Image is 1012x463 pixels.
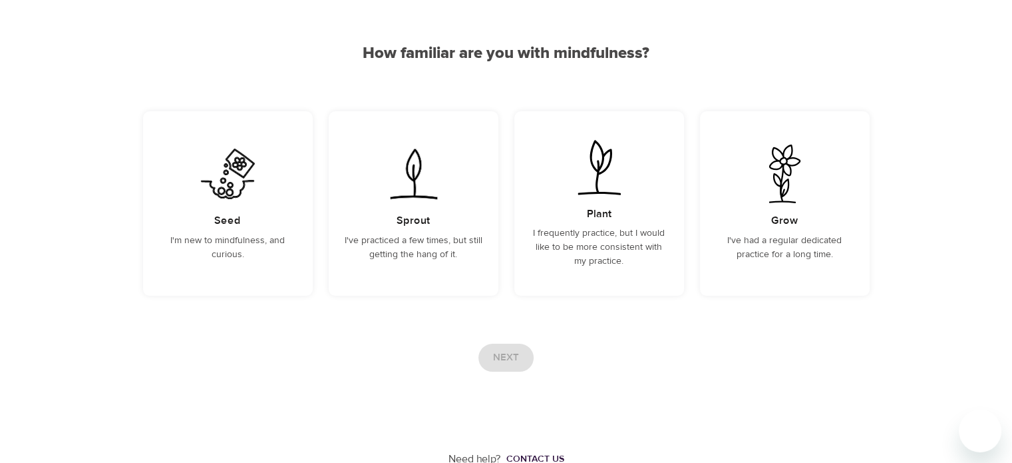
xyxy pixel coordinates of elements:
h2: How familiar are you with mindfulness? [143,44,870,63]
img: I've practiced a few times, but still getting the hang of it. [380,145,447,203]
h5: Sprout [397,214,430,228]
img: I'm new to mindfulness, and curious. [194,145,261,203]
iframe: Button to launch messaging window [959,410,1001,452]
p: I'm new to mindfulness, and curious. [159,234,297,262]
div: I've had a regular dedicated practice for a long time.GrowI've had a regular dedicated practice f... [700,111,870,296]
img: I've had a regular dedicated practice for a long time. [751,145,818,203]
p: I've had a regular dedicated practice for a long time. [716,234,854,262]
div: I've practiced a few times, but still getting the hang of it.SproutI've practiced a few times, bu... [329,111,498,296]
p: I've practiced a few times, but still getting the hang of it. [345,234,482,262]
div: I frequently practice, but I would like to be more consistent with my practice.PlantI frequently ... [514,111,684,296]
h5: Plant [587,207,611,221]
h5: Seed [214,214,241,228]
div: I'm new to mindfulness, and curious.SeedI'm new to mindfulness, and curious. [143,111,313,296]
p: I frequently practice, but I would like to be more consistent with my practice. [530,227,668,268]
img: I frequently practice, but I would like to be more consistent with my practice. [566,138,633,197]
h5: Grow [771,214,798,228]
